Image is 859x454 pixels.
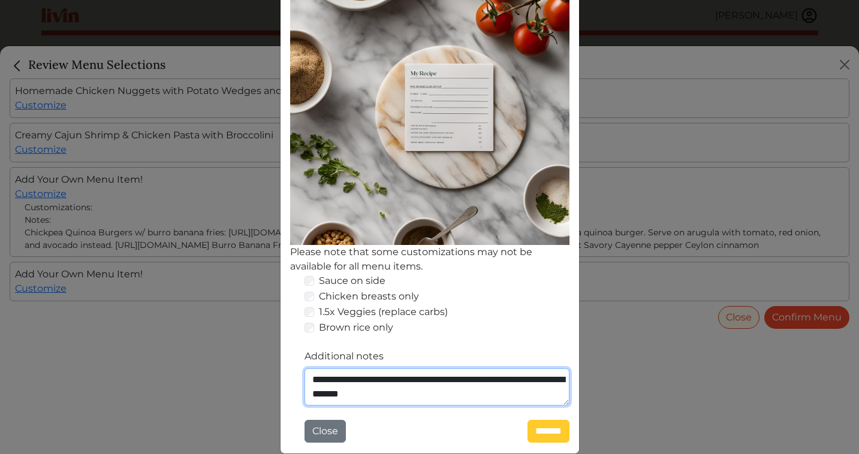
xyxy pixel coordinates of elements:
label: Chicken breasts only [319,289,419,304]
label: Brown rice only [319,320,393,335]
div: Please note that some customizations may not be available for all menu items. [290,245,569,274]
button: Close [305,420,346,443]
label: Sauce on side [319,274,385,288]
label: Additional notes [305,349,384,364]
label: 1.5x Veggies (replace carbs) [319,305,448,319]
